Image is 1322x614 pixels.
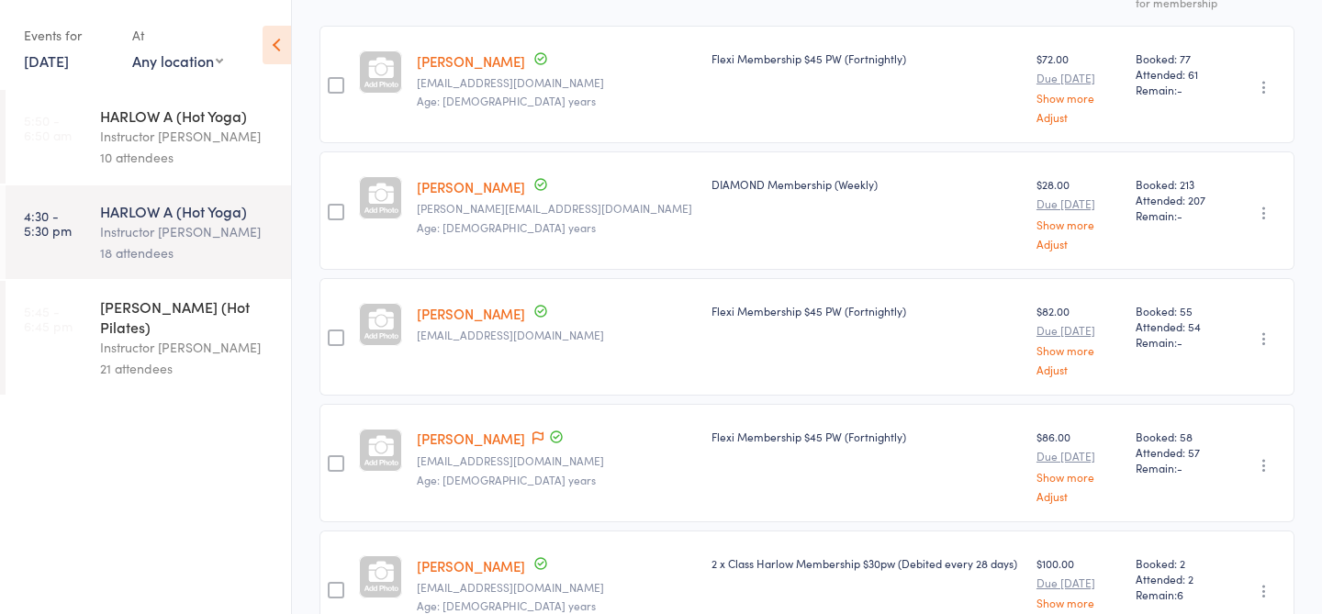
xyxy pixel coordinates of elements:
small: Due [DATE] [1036,576,1122,589]
a: Show more [1036,92,1122,104]
div: $28.00 [1036,176,1122,249]
time: 5:50 - 6:50 am [24,113,72,142]
div: Any location [132,50,223,71]
span: Booked: 2 [1136,555,1218,571]
div: Flexi Membership $45 PW (Fortnightly) [711,50,1022,66]
time: 4:30 - 5:30 pm [24,208,72,238]
span: Booked: 55 [1136,303,1218,318]
small: elliotcox1996@gmail.com [417,454,696,467]
div: Instructor [PERSON_NAME] [100,221,275,242]
div: Flexi Membership $45 PW (Fortnightly) [711,303,1022,318]
span: Attended: 2 [1136,571,1218,586]
span: Booked: 77 [1136,50,1218,66]
a: [PERSON_NAME] [417,51,525,71]
a: Show more [1036,344,1122,356]
span: Remain: [1136,334,1218,350]
span: Remain: [1136,460,1218,475]
span: Remain: [1136,82,1218,97]
div: 21 attendees [100,358,275,379]
div: At [132,20,223,50]
div: $72.00 [1036,50,1122,123]
div: Events for [24,20,114,50]
a: 4:30 -5:30 pmHARLOW A (Hot Yoga)Instructor [PERSON_NAME]18 attendees [6,185,291,279]
a: [PERSON_NAME] [417,304,525,323]
div: Instructor [PERSON_NAME] [100,337,275,358]
span: Age: [DEMOGRAPHIC_DATA] years [417,219,596,235]
small: Due [DATE] [1036,450,1122,463]
span: Remain: [1136,586,1218,602]
time: 5:45 - 6:45 pm [24,304,73,333]
div: Flexi Membership $45 PW (Fortnightly) [711,429,1022,444]
div: HARLOW A (Hot Yoga) [100,201,275,221]
span: Age: [DEMOGRAPHIC_DATA] years [417,472,596,487]
a: Adjust [1036,111,1122,123]
span: - [1177,334,1182,350]
div: 10 attendees [100,147,275,168]
span: Age: [DEMOGRAPHIC_DATA] years [417,597,596,613]
a: Show more [1036,218,1122,230]
small: Due [DATE] [1036,324,1122,337]
a: 5:45 -6:45 pm[PERSON_NAME] (Hot Pilates)Instructor [PERSON_NAME]21 attendees [6,281,291,395]
div: [PERSON_NAME] (Hot Pilates) [100,296,275,337]
div: $82.00 [1036,303,1122,375]
a: Adjust [1036,363,1122,375]
div: 18 attendees [100,242,275,263]
a: Adjust [1036,490,1122,502]
span: Attended: 57 [1136,444,1218,460]
small: goh.jaz@gmail.com [417,581,696,594]
span: Booked: 58 [1136,429,1218,444]
span: Booked: 213 [1136,176,1218,192]
small: libby.burgess99@gmail.com [417,202,696,215]
span: Attended: 207 [1136,192,1218,207]
small: Due [DATE] [1036,72,1122,84]
div: DIAMOND Membership (Weekly) [711,176,1022,192]
a: [PERSON_NAME] [417,177,525,196]
span: - [1177,82,1182,97]
a: [PERSON_NAME] [417,429,525,448]
span: - [1177,460,1182,475]
span: 6 [1177,586,1183,602]
span: Attended: 61 [1136,66,1218,82]
a: 5:50 -6:50 amHARLOW A (Hot Yoga)Instructor [PERSON_NAME]10 attendees [6,90,291,184]
a: Show more [1036,597,1122,608]
span: Remain: [1136,207,1218,223]
div: HARLOW A (Hot Yoga) [100,106,275,126]
a: Show more [1036,471,1122,483]
span: Age: [DEMOGRAPHIC_DATA] years [417,93,596,108]
span: - [1177,207,1182,223]
small: sondabee@gmail.com [417,76,696,89]
a: [PERSON_NAME] [417,556,525,575]
span: Attended: 54 [1136,318,1218,334]
div: 2 x Class Harlow Membership $30pw (Debited every 28 days) [711,555,1022,571]
div: $86.00 [1036,429,1122,501]
a: [DATE] [24,50,69,71]
div: Instructor [PERSON_NAME] [100,126,275,147]
small: Due [DATE] [1036,197,1122,210]
small: maryll.montocchio@gmail.com [417,329,696,341]
a: Adjust [1036,238,1122,250]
